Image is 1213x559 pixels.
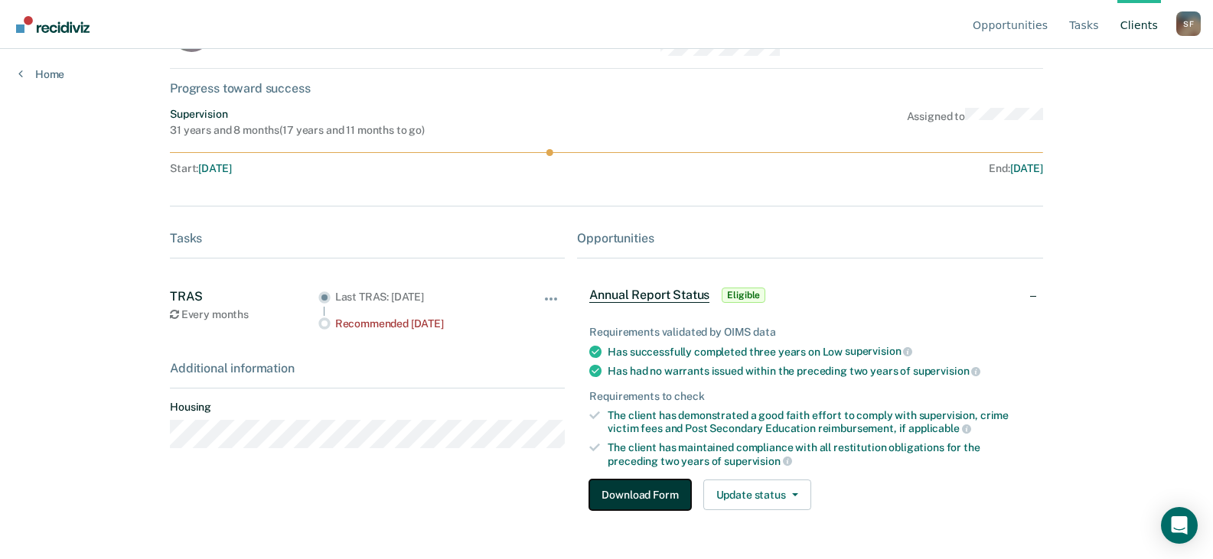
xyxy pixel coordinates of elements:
[577,271,1042,320] div: Annual Report StatusEligible
[608,345,1030,359] div: Has successfully completed three years on Low
[1161,507,1198,544] div: Open Intercom Messenger
[589,326,1030,339] div: Requirements validated by OIMS data
[913,365,980,377] span: supervision
[198,162,231,174] span: [DATE]
[589,288,709,303] span: Annual Report Status
[335,291,516,304] div: Last TRAS: [DATE]
[335,317,516,330] div: Recommended [DATE]
[724,455,791,467] span: supervision
[170,162,607,175] div: Start :
[845,345,912,357] span: supervision
[18,67,64,81] a: Home
[1176,11,1201,36] button: Profile dropdown button
[170,308,318,321] div: Every months
[1176,11,1201,36] div: S F
[16,16,90,33] img: Recidiviz
[170,108,425,121] div: Supervision
[170,401,565,414] dt: Housing
[703,479,811,510] button: Update status
[722,288,765,303] span: Eligible
[608,409,1030,435] div: The client has demonstrated a good faith effort to comply with supervision, crime victim fees and...
[907,108,1043,137] div: Assigned to
[170,361,565,375] div: Additional information
[170,81,1043,96] div: Progress toward success
[589,479,690,510] button: Download Form
[613,162,1043,175] div: End :
[577,231,1042,245] div: Opportunities
[608,364,1030,378] div: Has had no warrants issued within the preceding two years of
[589,479,696,510] a: Navigate to form link
[170,124,425,137] div: 31 years and 8 months ( 17 years and 11 months to go )
[608,441,1030,467] div: The client has maintained compliance with all restitution obligations for the preceding two years of
[589,390,1030,403] div: Requirements to check
[908,422,970,434] span: applicable
[1010,162,1043,174] span: [DATE]
[170,289,318,304] div: TRAS
[170,231,565,245] div: Tasks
